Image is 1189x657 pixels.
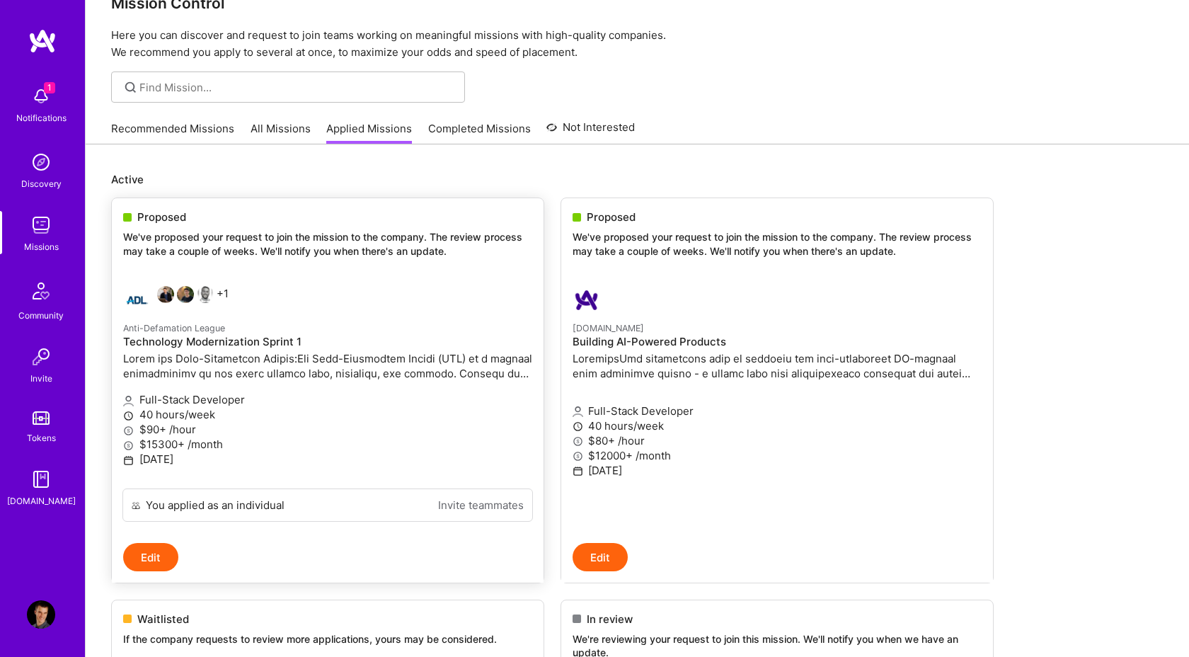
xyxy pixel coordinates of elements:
p: Lorem ips Dolo-Sitametcon Adipis:Eli Sedd-Eiusmodtem Incidi (UTL) et d magnaal enimadminimv qu no... [123,351,532,381]
img: guide book [27,465,55,493]
a: All Missions [251,121,311,144]
h4: Building AI-Powered Products [573,336,982,348]
div: +1 [123,286,229,314]
img: Invite [27,343,55,371]
div: Notifications [16,110,67,125]
img: Anti-Defamation League company logo [123,286,151,314]
i: icon Clock [123,411,134,421]
a: Applied Missions [326,121,412,144]
p: $90+ /hour [123,422,532,437]
span: Waitlisted [137,612,189,627]
p: Full-Stack Developer [123,392,532,407]
input: Find Mission... [139,80,454,95]
div: You applied as an individual [146,498,285,513]
h4: Technology Modernization Sprint 1 [123,336,532,348]
button: Edit [123,543,178,571]
img: A.Team company logo [573,286,601,314]
p: Here you can discover and request to join teams working on meaningful missions with high-quality ... [111,27,1164,61]
span: Proposed [137,210,186,224]
span: 1 [44,82,55,93]
p: We've proposed your request to join the mission to the company. The review process may take a cou... [123,230,532,258]
img: User Avatar [27,600,55,629]
i: icon Calendar [123,455,134,466]
img: Tamir Kedmi [197,286,214,303]
a: Completed Missions [428,121,531,144]
p: We've proposed your request to join the mission to the company. The review process may take a cou... [573,230,982,258]
img: Elon Salfati [157,286,174,303]
a: Invite teammates [438,498,524,513]
a: Not Interested [546,119,635,144]
p: [DATE] [573,463,982,478]
p: $15300+ /month [123,437,532,452]
div: Tokens [27,430,56,445]
div: Community [18,308,64,323]
p: $12000+ /month [573,448,982,463]
a: Recommended Missions [111,121,234,144]
div: Missions [24,239,59,254]
img: logo [28,28,57,54]
p: 40 hours/week [123,407,532,422]
img: tokens [33,411,50,425]
img: bell [27,82,55,110]
p: $80+ /hour [573,433,982,448]
img: Community [24,274,58,308]
p: Full-Stack Developer [573,404,982,418]
p: Active [111,172,1164,187]
span: In review [587,612,633,627]
i: icon Applicant [573,406,583,417]
span: Proposed [587,210,636,224]
div: Discovery [21,176,62,191]
i: icon MoneyGray [573,451,583,462]
a: User Avatar [23,600,59,629]
small: Anti-Defamation League [123,323,225,333]
i: icon Calendar [573,466,583,476]
i: icon Clock [573,421,583,432]
i: icon SearchGrey [122,79,139,96]
div: [DOMAIN_NAME] [7,493,76,508]
i: icon Applicant [123,396,134,406]
p: If the company requests to review more applications, yours may be considered. [123,632,532,646]
a: Anti-Defamation League company logoElon SalfatiOmer HochmanTamir Kedmi+1Anti-Defamation LeagueTec... [112,275,544,489]
p: LoremipsUmd sitametcons adip el seddoeiu tem inci-utlaboreet DO-magnaal enim adminimve quisno - e... [573,351,982,381]
img: Omer Hochman [177,286,194,303]
div: Invite [30,371,52,386]
img: discovery [27,148,55,176]
button: Edit [573,543,628,571]
i: icon MoneyGray [573,436,583,447]
i: icon MoneyGray [123,425,134,436]
a: A.Team company logo[DOMAIN_NAME]Building AI-Powered ProductsLoremipsUmd sitametcons adip el seddo... [561,275,993,543]
p: 40 hours/week [573,418,982,433]
i: icon MoneyGray [123,440,134,451]
small: [DOMAIN_NAME] [573,323,644,333]
p: [DATE] [123,452,532,467]
img: teamwork [27,211,55,239]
